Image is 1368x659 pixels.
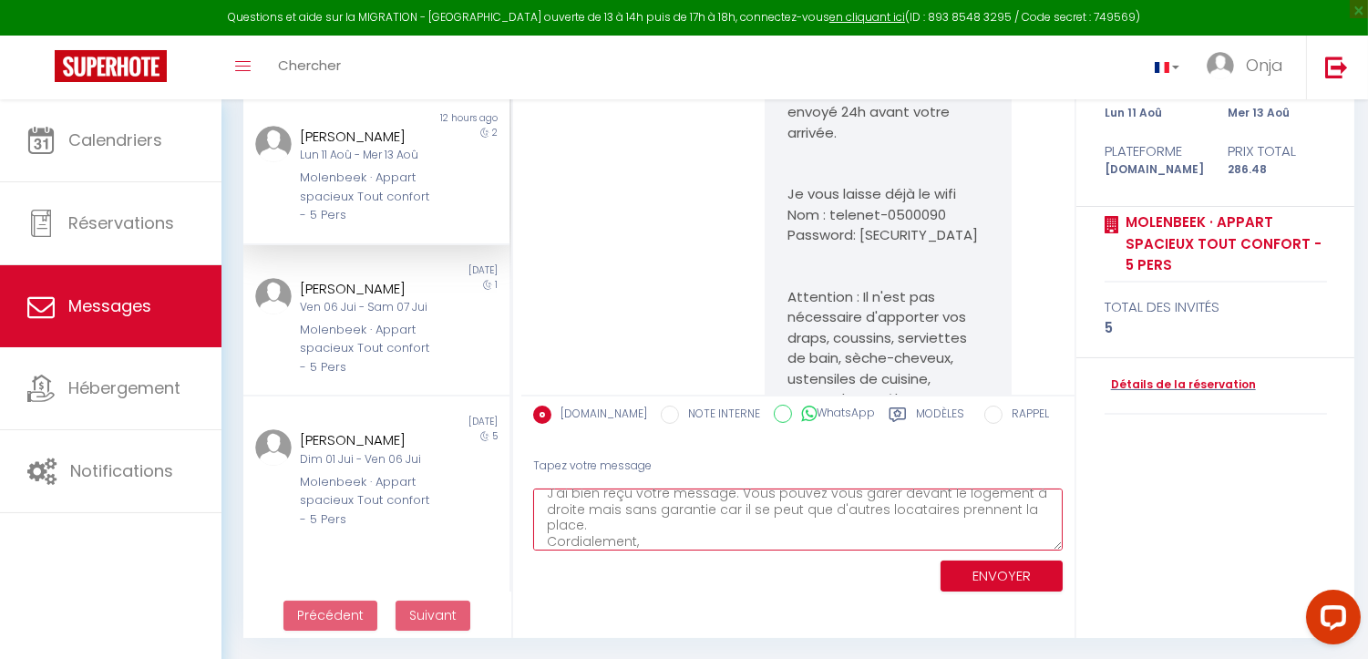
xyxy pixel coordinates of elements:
span: Calendriers [68,129,162,151]
div: [DATE] [376,415,509,429]
div: Molenbeek · Appart spacieux Tout confort - 5 Pers [300,473,431,529]
span: Chercher [278,56,341,75]
div: 12 hours ago [376,111,509,126]
div: Plateforme [1093,140,1216,162]
div: [DOMAIN_NAME] [1093,161,1216,179]
a: Détails de la réservation [1105,376,1256,394]
span: Password: [SECURITY_DATA] [787,225,978,244]
div: Tapez votre message [533,444,1063,489]
label: [DOMAIN_NAME] [551,406,647,426]
div: Lun 11 Aoû [1093,105,1216,122]
label: WhatsApp [792,405,875,425]
span: Je vous laisse déjà le wifi [787,184,956,203]
button: Next [396,601,470,632]
img: ... [1207,52,1234,79]
div: Molenbeek · Appart spacieux Tout confort - 5 Pers [300,169,431,224]
span: 2 [492,126,498,139]
span: 5 [492,429,498,443]
a: Chercher [264,36,355,99]
iframe: LiveChat chat widget [1291,582,1368,659]
span: Onja [1246,54,1283,77]
a: ... Onja [1193,36,1306,99]
span: Vous trouverez les instructions détaillées seront envoyé 24h avant votre arrivée. [787,61,990,142]
img: ... [255,126,292,162]
span: Attention : Il n'est pas nécessaire d'apporter vos draps, coussins, serviettes de bain, sèche-che... [787,287,992,470]
div: Molenbeek · Appart spacieux Tout confort - 5 Pers [300,321,431,376]
div: Mer 13 Aoû [1216,105,1339,122]
div: 286.48 [1216,161,1339,179]
img: ... [255,429,292,466]
span: Messages [68,294,151,317]
div: Dim 01 Jui - Ven 06 Jui [300,451,431,469]
img: logout [1325,56,1348,78]
div: [DATE] [376,263,509,278]
div: Prix total [1216,140,1339,162]
label: RAPPEL [1003,406,1049,426]
label: Modèles [916,406,964,428]
span: Précédent [297,606,364,624]
span: Nom : telenet-0500090 [787,205,946,224]
a: Molenbeek · Appart spacieux Tout confort - 5 Pers [1119,211,1327,276]
div: [PERSON_NAME] [300,429,431,451]
span: Réservations [68,211,174,234]
div: Lun 11 Aoû - Mer 13 Aoû [300,147,431,164]
button: Previous [283,601,377,632]
div: [PERSON_NAME] [300,278,431,300]
span: Suivant [409,606,457,624]
img: ... [255,278,292,314]
button: ENVOYER [941,561,1063,592]
a: en cliquant ici [829,9,905,25]
div: 5 [1105,317,1327,339]
div: total des invités [1105,296,1327,318]
span: 1 [495,278,498,292]
label: NOTE INTERNE [679,406,760,426]
span: Notifications [70,459,173,482]
div: Ven 06 Jui - Sam 07 Jui [300,299,431,316]
img: Super Booking [55,50,167,82]
span: Hébergement [68,376,180,399]
div: [PERSON_NAME] [300,126,431,148]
